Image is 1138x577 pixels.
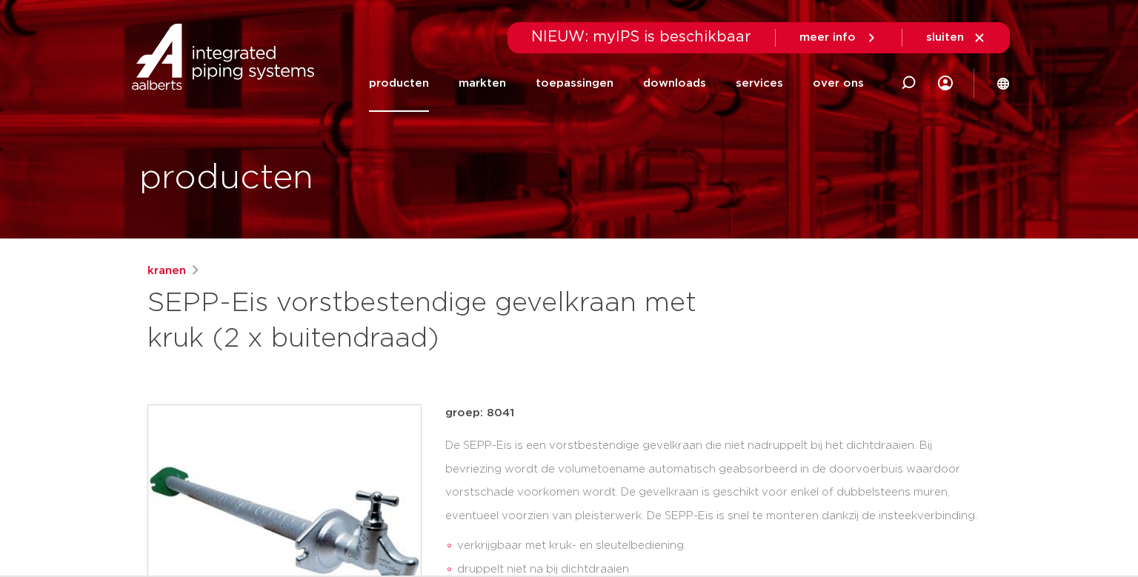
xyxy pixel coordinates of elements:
[926,31,986,44] a: sluiten
[369,55,429,112] a: producten
[459,55,506,112] a: markten
[799,31,878,44] a: meer info
[799,32,856,43] span: meer info
[369,55,864,112] nav: Menu
[139,155,313,202] h1: producten
[813,55,864,112] a: over ons
[536,55,613,112] a: toepassingen
[531,30,751,44] span: NIEUW: myIPS is beschikbaar
[445,404,991,422] p: groep: 8041
[643,55,706,112] a: downloads
[926,32,964,43] span: sluiten
[147,286,704,357] h1: SEPP-Eis vorstbestendige gevelkraan met kruk (2 x buitendraad)
[457,534,991,558] li: verkrijgbaar met kruk- en sleutelbediening.
[147,262,186,280] a: kranen
[736,55,783,112] a: services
